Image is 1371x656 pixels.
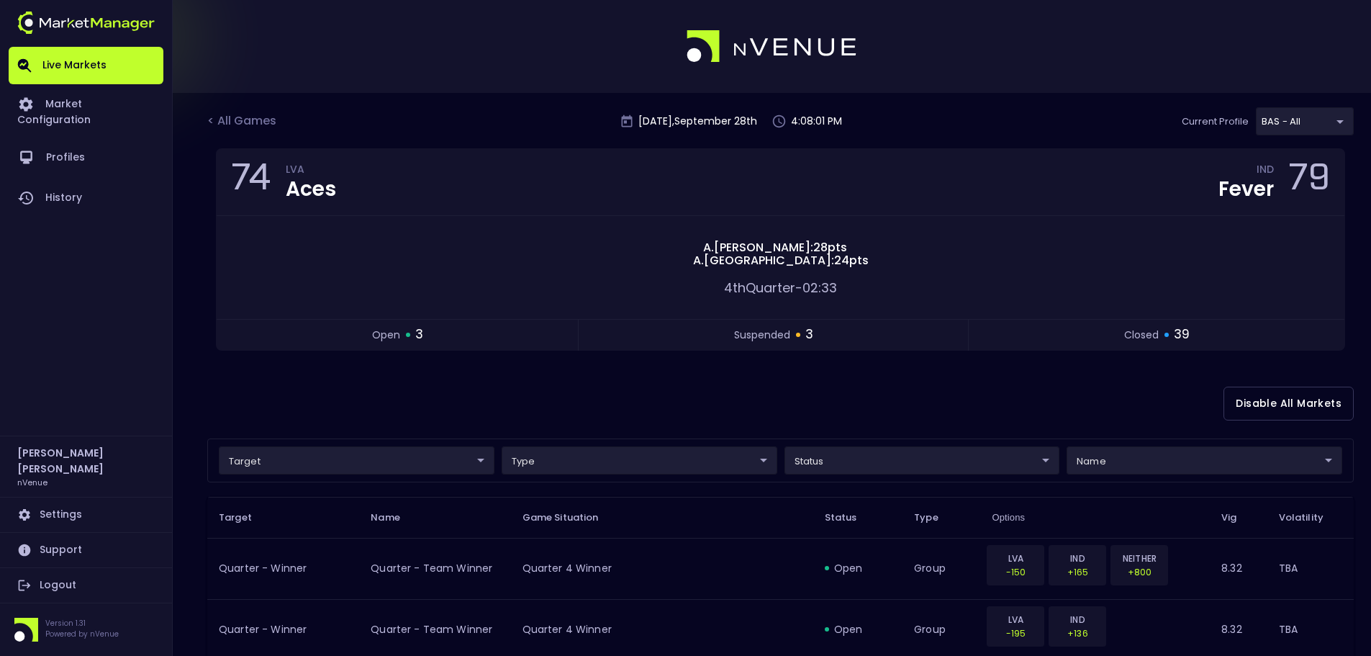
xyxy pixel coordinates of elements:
td: Quarter - Team Winner [359,538,510,599]
div: IND [1257,166,1274,177]
div: 74 [231,161,271,204]
p: +136 [1058,626,1097,640]
span: A . [GEOGRAPHIC_DATA] : 24 pts [689,254,873,267]
td: group [902,538,980,599]
a: Profiles [9,138,163,178]
div: Version 1.31Powered by nVenue [9,618,163,642]
span: Volatility [1279,511,1342,524]
th: Options [980,497,1210,538]
td: Quarter 4 Winner [511,538,813,599]
span: A . [PERSON_NAME] : 28 pts [699,241,851,254]
span: 3 [805,325,813,344]
p: -195 [996,626,1035,640]
div: < All Games [207,112,279,131]
span: Game Situation [522,511,617,524]
div: target [784,446,1060,475]
span: 3 [415,325,423,344]
a: History [9,178,163,218]
div: open [825,622,891,637]
p: IND [1058,552,1097,565]
span: Name [371,511,419,524]
span: 39 [1174,325,1190,344]
p: 4:08:01 PM [791,114,842,129]
img: logo [17,12,155,34]
div: Fever [1218,179,1274,199]
span: Status [825,511,876,524]
a: Market Configuration [9,84,163,138]
span: Type [914,511,957,524]
button: Disable All Markets [1223,387,1354,421]
span: Vig [1221,511,1255,524]
a: Logout [9,568,163,603]
p: Version 1.31 [45,618,119,629]
span: 02:33 [802,279,837,297]
p: LVA [996,552,1035,565]
td: Quarter - Winner [207,538,359,599]
span: closed [1124,328,1159,343]
span: Target [219,511,271,524]
p: Powered by nVenue [45,629,119,639]
div: 79 [1288,161,1330,204]
div: target [502,446,777,475]
td: 8.32 [1210,538,1267,599]
span: suspended [734,328,790,343]
span: 4th Quarter [724,279,795,297]
h2: [PERSON_NAME] [PERSON_NAME] [17,445,155,477]
img: logo [687,30,858,63]
p: [DATE] , September 28 th [638,114,757,129]
a: Live Markets [9,47,163,84]
p: IND [1058,613,1097,626]
p: Current Profile [1182,114,1249,129]
div: Aces [286,179,336,199]
p: LVA [996,613,1035,626]
p: +165 [1058,565,1097,579]
a: Support [9,533,163,567]
div: open [825,561,891,575]
p: -150 [996,565,1035,579]
div: target [219,446,494,475]
div: target [1067,446,1342,475]
span: open [372,328,400,343]
td: TBA [1267,538,1354,599]
p: +800 [1120,565,1159,579]
p: NEITHER [1120,552,1159,565]
div: target [1256,107,1354,135]
div: LVA [286,166,336,177]
span: - [795,279,802,297]
a: Settings [9,498,163,532]
h3: nVenue [17,477,47,487]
